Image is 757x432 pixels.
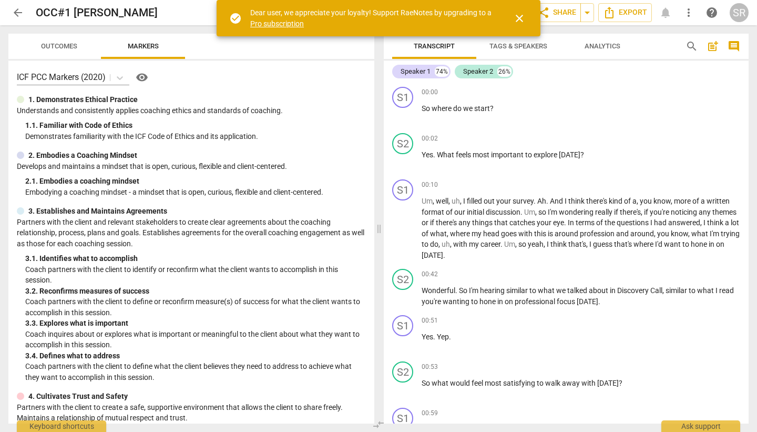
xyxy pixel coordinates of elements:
[134,69,150,86] button: Help
[491,150,525,159] span: important
[28,391,128,402] p: 4. Cultivates Trust and Safety
[41,42,77,50] span: Outcomes
[17,71,106,83] p: ICF PCC Markers (2020)
[691,229,710,238] span: what
[392,361,413,383] div: Change speaker
[392,269,413,290] div: Change speaker
[568,197,586,205] span: think
[25,187,366,198] p: Embodying a coaching mindset - a mindset that is open, curious, flexible and client-centered.
[529,286,538,295] span: to
[548,208,559,216] span: I'm
[637,197,640,205] span: ,
[28,94,138,105] p: 1. Demonstrates Ethical Practice
[671,197,674,205] span: ,
[524,208,535,216] span: Filler word
[518,229,534,238] span: with
[456,150,473,159] span: feels
[28,150,137,161] p: 2. Embodies a Coaching Mindset
[422,150,433,159] span: Yes
[458,218,472,227] span: any
[562,379,581,387] span: away
[436,197,448,205] span: well
[509,218,537,227] span: catches
[617,218,650,227] span: questions
[250,7,494,29] div: Dear user, we appreciate your loyalty! Support RaeNotes by upgrading to a
[422,240,430,248] span: to
[515,297,557,306] span: professional
[442,240,450,248] span: Filler word
[534,229,548,238] span: this
[630,229,654,238] span: around
[640,197,653,205] span: you
[497,297,505,306] span: in
[450,240,453,248] span: ,
[480,240,500,248] span: career
[515,240,518,248] span: ,
[17,161,366,172] p: Develops and maintains a mindset that is open, curious, flexible and client-centered.
[463,66,493,77] div: Speaker 2
[452,197,460,205] span: Filler word
[556,286,567,295] span: we
[454,208,467,216] span: our
[565,197,568,205] span: I
[414,42,455,50] span: Transcript
[567,286,589,295] span: talked
[503,379,537,387] span: satisfying
[469,286,480,295] span: I'm
[483,229,501,238] span: head
[598,3,652,22] button: Export
[553,218,564,227] span: eye
[668,218,700,227] span: answered
[581,379,597,387] span: with
[25,131,366,142] p: Demonstrates familiarity with the ICF Code of Ethics and its application.
[490,104,494,113] span: ?
[469,240,480,248] span: my
[719,286,734,295] span: read
[610,286,617,295] span: in
[422,134,438,143] span: 00:02
[605,218,617,227] span: the
[707,40,719,53] span: post_add
[633,240,655,248] span: where
[662,286,666,295] span: ,
[513,12,526,25] span: close
[422,363,438,371] span: 00:53
[460,197,463,205] span: ,
[422,104,432,113] span: So
[422,180,438,189] span: 00:10
[484,197,496,205] span: out
[725,38,742,55] button: Show/Hide comments
[617,286,650,295] span: Discovery
[435,66,449,77] div: 74%
[392,408,413,429] div: Change speaker
[703,218,707,227] span: I
[25,361,366,383] p: Coach partners with the client to define what the client believes they need to address to achieve...
[537,218,553,227] span: your
[506,286,529,295] span: similar
[392,87,413,108] div: Change speaker
[422,379,432,387] span: So
[497,66,512,77] div: 26%
[534,150,559,159] span: explore
[598,297,600,306] span: .
[704,38,721,55] button: Add summary
[641,208,644,216] span: ,
[731,218,739,227] span: lot
[564,218,568,227] span: .
[250,19,304,28] a: Pro subscription
[624,197,632,205] span: of
[25,176,366,187] div: 2. 1. Embodies a coaching mindset
[453,240,469,248] span: with
[129,69,150,86] a: Help
[453,104,463,113] span: do
[25,329,366,350] p: Coach inquires about or explores what is important or meaningful to the client about what they wa...
[597,379,619,387] span: [DATE]
[422,316,438,325] span: 00:51
[447,229,450,238] span: ,
[580,229,616,238] span: profession
[17,217,366,249] p: Partners with the client and relevant stakeholders to create clear agreements about the coaching ...
[576,218,596,227] span: terms
[450,379,472,387] span: would
[25,120,366,131] div: 1. 1. Familiar with Code of Ethics
[422,88,438,97] span: 00:00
